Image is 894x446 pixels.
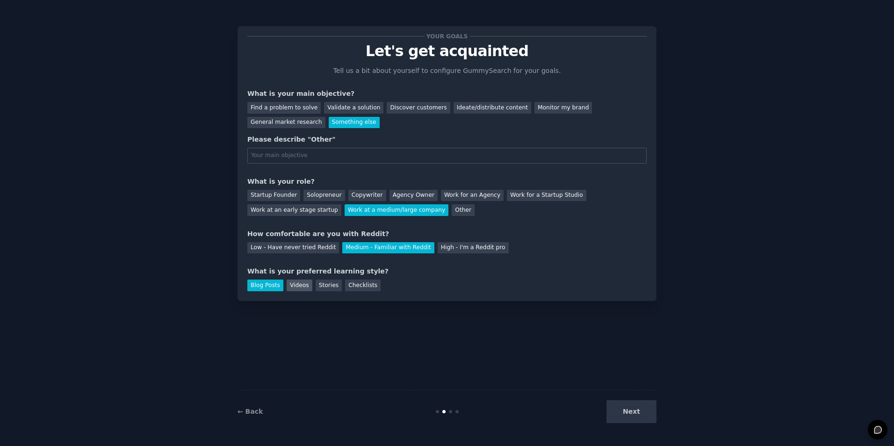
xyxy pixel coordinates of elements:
[438,242,509,254] div: High - I'm a Reddit pro
[348,190,386,201] div: Copywriter
[247,102,321,114] div: Find a problem to solve
[247,148,647,164] input: Your main objective
[534,102,592,114] div: Monitor my brand
[247,177,647,187] div: What is your role?
[303,190,345,201] div: Solopreneur
[316,280,342,291] div: Stories
[247,43,647,59] p: Let's get acquainted
[324,102,383,114] div: Validate a solution
[247,135,647,144] div: Please describe "Other"
[247,229,647,239] div: How comfortable are you with Reddit?
[441,190,504,201] div: Work for an Agency
[454,102,531,114] div: Ideate/distribute content
[287,280,312,291] div: Videos
[329,66,565,76] p: Tell us a bit about yourself to configure GummySearch for your goals.
[247,242,339,254] div: Low - Have never tried Reddit
[452,204,475,216] div: Other
[507,190,586,201] div: Work for a Startup Studio
[345,204,448,216] div: Work at a medium/large company
[247,89,647,99] div: What is your main objective?
[329,117,380,129] div: Something else
[247,280,283,291] div: Blog Posts
[247,117,325,129] div: General market research
[247,190,300,201] div: Startup Founder
[247,204,341,216] div: Work at an early stage startup
[389,190,438,201] div: Agency Owner
[238,408,263,415] a: ← Back
[425,31,469,41] span: Your goals
[247,266,647,276] div: What is your preferred learning style?
[342,242,434,254] div: Medium - Familiar with Reddit
[387,102,450,114] div: Discover customers
[345,280,381,291] div: Checklists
